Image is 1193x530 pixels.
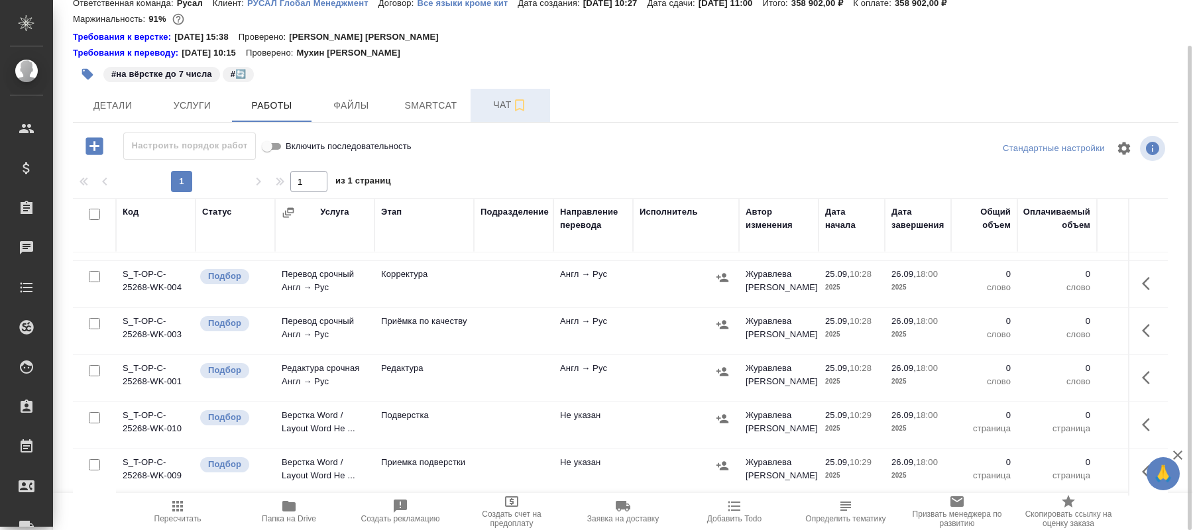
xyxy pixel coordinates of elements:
[850,363,872,373] p: 10:28
[712,456,732,476] button: Назначить
[289,30,449,44] p: [PERSON_NAME] [PERSON_NAME]
[739,402,819,449] td: Журавлева [PERSON_NAME]
[825,363,850,373] p: 25.09,
[208,458,241,471] p: Подбор
[553,355,633,401] td: Англ → Рус
[246,46,297,60] p: Проверено:
[1021,509,1116,528] span: Скопировать ссылку на оценку заказа
[148,14,169,24] p: 91%
[1147,457,1180,490] button: 🙏
[199,362,268,380] div: Можно подбирать исполнителей
[553,402,633,449] td: Не указан
[160,97,224,114] span: Услуги
[1104,315,1157,328] p: 0
[916,316,938,326] p: 18:00
[1024,456,1090,469] p: 0
[712,409,732,429] button: Назначить
[891,410,916,420] p: 26.09,
[319,97,383,114] span: Файлы
[679,493,790,530] button: Добавить Todo
[275,402,374,449] td: Верстка Word / Layout Word Не ...
[479,97,542,113] span: Чат
[1023,205,1090,232] div: Оплачиваемый объем
[958,315,1011,328] p: 0
[916,457,938,467] p: 18:00
[199,409,268,427] div: Можно подбирать исполнителей
[891,316,916,326] p: 26.09,
[712,362,732,382] button: Назначить
[891,422,944,435] p: 2025
[567,493,679,530] button: Заявка на доставку
[999,138,1108,159] div: split button
[1024,409,1090,422] p: 0
[1134,456,1166,488] button: Здесь прячутся важные кнопки
[739,449,819,496] td: Журавлева [PERSON_NAME]
[958,375,1011,388] p: слово
[825,269,850,279] p: 25.09,
[275,355,374,401] td: Редактура срочная Англ → Рус
[122,493,233,530] button: Пересчитать
[1140,136,1168,161] span: Посмотреть информацию
[116,402,196,449] td: S_T-OP-C-25268-WK-010
[825,316,850,326] p: 25.09,
[399,97,463,114] span: Smartcat
[154,514,201,523] span: Пересчитать
[275,308,374,354] td: Перевод срочный Англ → Рус
[825,422,878,435] p: 2025
[712,315,732,335] button: Назначить
[73,30,174,44] a: Требования к верстке:
[1104,268,1157,281] p: 0
[891,269,916,279] p: 26.09,
[282,206,295,219] button: Сгруппировать
[464,509,559,528] span: Создать счет на предоплату
[199,315,268,333] div: Можно подбирать исполнителей
[381,409,467,422] p: Подверстка
[296,46,410,60] p: Мухин [PERSON_NAME]
[182,46,246,60] p: [DATE] 10:15
[909,509,1005,528] span: Призвать менеджера по развитию
[958,469,1011,482] p: страница
[712,268,732,288] button: Назначить
[916,269,938,279] p: 18:00
[850,457,872,467] p: 10:29
[208,411,241,424] p: Подбор
[76,132,113,160] button: Добавить работу
[739,355,819,401] td: Журавлева [PERSON_NAME]
[825,281,878,294] p: 2025
[1134,409,1166,441] button: Здесь прячутся важные кнопки
[116,449,196,496] td: S_T-OP-C-25268-WK-009
[381,268,467,281] p: Корректура
[739,261,819,307] td: Журавлева [PERSON_NAME]
[850,316,872,326] p: 10:28
[233,493,345,530] button: Папка на Drive
[850,410,872,420] p: 10:29
[381,456,467,469] p: Приемка подверстки
[891,281,944,294] p: 2025
[174,30,239,44] p: [DATE] 15:38
[1024,268,1090,281] p: 0
[891,363,916,373] p: 26.09,
[456,493,567,530] button: Создать счет на предоплату
[916,363,938,373] p: 18:00
[1013,493,1124,530] button: Скопировать ссылку на оценку заказа
[958,362,1011,375] p: 0
[1104,375,1157,388] p: RUB
[1024,315,1090,328] p: 0
[123,205,139,219] div: Код
[1024,328,1090,341] p: слово
[512,97,528,113] svg: Подписаться
[170,11,187,28] button: 27643.40 RUB;
[1152,460,1174,488] span: 🙏
[199,268,268,286] div: Можно подбирать исполнителей
[1104,362,1157,375] p: 0
[587,514,659,523] span: Заявка на доставку
[1104,469,1157,482] p: RUB
[901,493,1013,530] button: Призвать менеджера по развитию
[208,317,241,330] p: Подбор
[81,97,144,114] span: Детали
[73,14,148,24] p: Маржинальность:
[73,46,182,60] div: Нажми, чтобы открыть папку с инструкцией
[1024,422,1090,435] p: страница
[1104,456,1157,469] p: 0
[825,469,878,482] p: 2025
